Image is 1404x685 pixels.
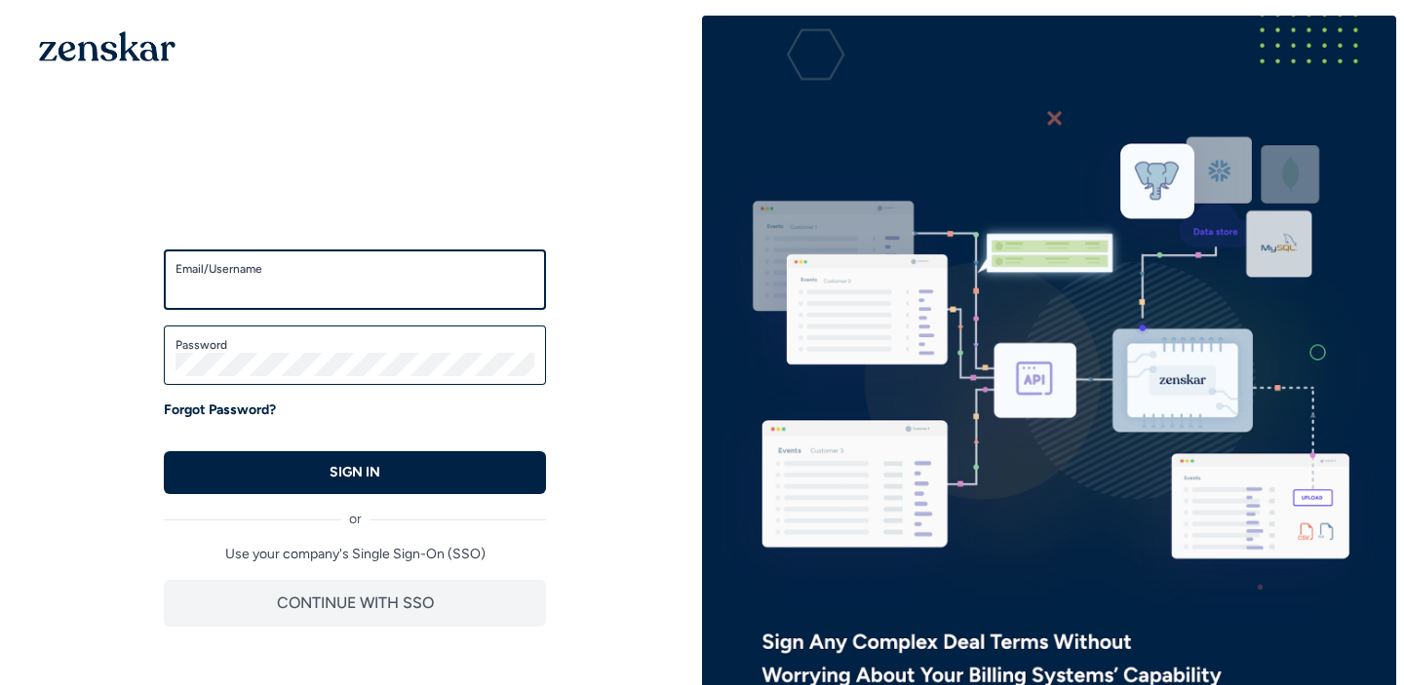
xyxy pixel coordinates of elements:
[39,31,175,61] img: 1OGAJ2xQqyY4LXKgY66KYq0eOWRCkrZdAb3gUhuVAqdWPZE9SRJmCz+oDMSn4zDLXe31Ii730ItAGKgCKgCCgCikA4Av8PJUP...
[164,580,546,627] button: CONTINUE WITH SSO
[164,451,546,494] button: SIGN IN
[175,337,534,353] label: Password
[164,545,546,564] p: Use your company's Single Sign-On (SSO)
[330,463,380,482] p: SIGN IN
[175,261,534,277] label: Email/Username
[164,494,546,529] div: or
[164,400,276,420] a: Forgot Password?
